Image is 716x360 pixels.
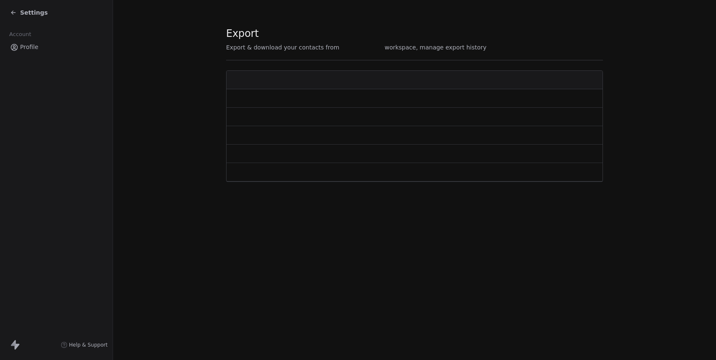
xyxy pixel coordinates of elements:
span: Export & download your contacts from [226,43,339,52]
a: Profile [7,40,106,54]
a: Settings [10,8,48,17]
a: Help & Support [61,342,108,348]
span: workspace, manage export history [384,43,486,52]
span: Help & Support [69,342,108,348]
span: Account [5,28,35,41]
span: Profile [20,43,39,52]
span: Export [226,27,487,40]
span: Settings [20,8,48,17]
